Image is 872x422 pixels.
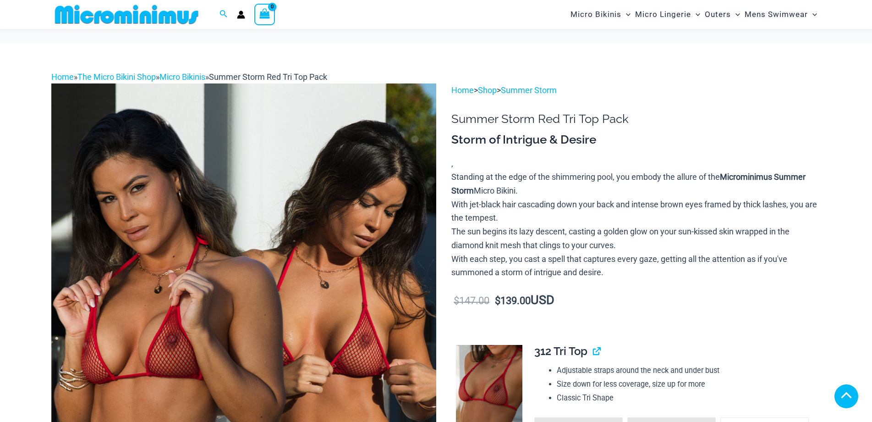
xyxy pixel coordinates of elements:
[451,112,821,126] h1: Summer Storm Red Tri Top Pack
[51,4,202,25] img: MM SHOP LOGO FLAT
[454,295,459,306] span: $
[209,72,327,82] span: Summer Storm Red Tri Top Pack
[691,3,700,26] span: Menu Toggle
[454,295,489,306] bdi: 147.00
[567,1,821,28] nav: Site Navigation
[557,391,813,405] li: Classic Tri Shape
[51,72,74,82] a: Home
[451,170,821,279] p: Standing at the edge of the shimmering pool, you embody the allure of the Micro Bikini. With jet-...
[495,295,500,306] span: $
[451,85,474,95] a: Home
[621,3,631,26] span: Menu Toggle
[557,378,813,391] li: Size down for less coverage, size up for more
[77,72,156,82] a: The Micro Bikini Shop
[808,3,817,26] span: Menu Toggle
[254,4,275,25] a: View Shopping Cart, empty
[451,132,821,148] h3: Storm of Intrigue & Desire
[633,3,702,26] a: Micro LingerieMenu ToggleMenu Toggle
[635,3,691,26] span: Micro Lingerie
[451,294,821,308] p: USD
[495,295,531,306] bdi: 139.00
[501,85,557,95] a: Summer Storm
[478,85,497,95] a: Shop
[731,3,740,26] span: Menu Toggle
[702,3,742,26] a: OutersMenu ToggleMenu Toggle
[534,344,587,358] span: 312 Tri Top
[451,83,821,97] p: > >
[219,9,228,20] a: Search icon link
[742,3,819,26] a: Mens SwimwearMenu ToggleMenu Toggle
[159,72,205,82] a: Micro Bikinis
[570,3,621,26] span: Micro Bikinis
[451,132,821,279] div: ,
[568,3,633,26] a: Micro BikinisMenu ToggleMenu Toggle
[705,3,731,26] span: Outers
[51,72,327,82] span: » » »
[557,364,813,378] li: Adjustable straps around the neck and under bust
[237,11,245,19] a: Account icon link
[745,3,808,26] span: Mens Swimwear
